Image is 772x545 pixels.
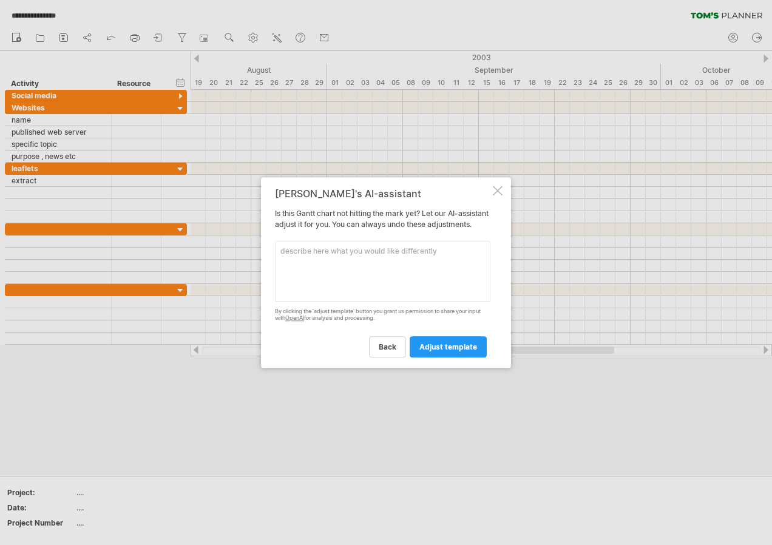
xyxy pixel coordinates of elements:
[369,336,406,357] a: back
[419,342,477,351] span: adjust template
[275,308,490,322] div: By clicking the 'adjust template' button you grant us permission to share your input with for ana...
[379,342,396,351] span: back
[285,314,304,321] a: OpenAI
[275,188,490,199] div: [PERSON_NAME]'s AI-assistant
[275,188,490,357] div: Is this Gantt chart not hitting the mark yet? Let our AI-assistant adjust it for you. You can alw...
[410,336,487,357] a: adjust template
